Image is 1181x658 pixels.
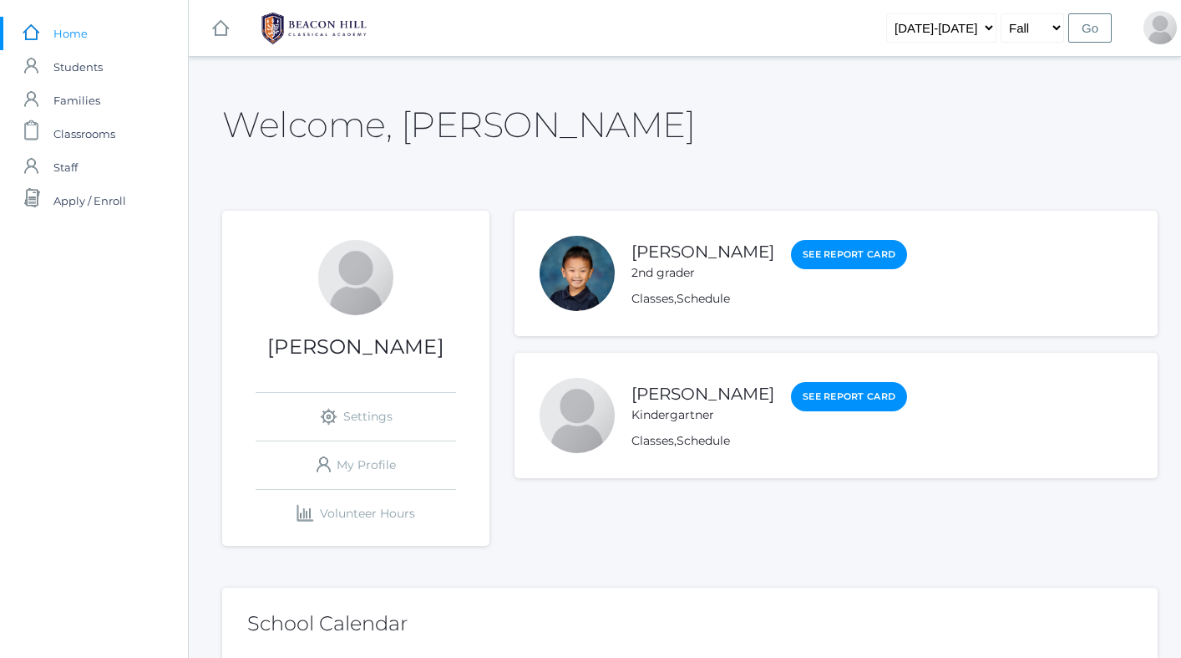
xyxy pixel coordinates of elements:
[791,382,907,411] a: See Report Card
[631,242,774,262] a: [PERSON_NAME]
[677,291,730,306] a: Schedule
[1068,13,1112,43] input: Go
[256,441,456,489] a: My Profile
[540,378,615,453] div: Christopher Ip
[53,184,126,217] span: Apply / Enroll
[791,240,907,269] a: See Report Card
[53,150,78,184] span: Staff
[222,336,489,358] h1: [PERSON_NAME]
[256,393,456,441] a: Settings
[540,236,615,311] div: John Ip
[251,8,377,49] img: 1_BHCALogos-05.png
[53,117,115,150] span: Classrooms
[631,291,674,306] a: Classes
[677,433,730,448] a: Schedule
[631,433,674,448] a: Classes
[247,613,1133,635] h2: School Calendar
[631,406,774,424] div: Kindergartner
[1143,11,1177,44] div: Lily Ip
[631,264,774,282] div: 2nd grader
[256,490,456,538] a: Volunteer Hours
[222,105,695,144] h2: Welcome, [PERSON_NAME]
[631,384,774,404] a: [PERSON_NAME]
[53,17,88,50] span: Home
[53,84,100,117] span: Families
[53,50,103,84] span: Students
[631,432,907,450] div: ,
[631,290,907,308] div: ,
[318,240,393,315] div: Lily Ip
